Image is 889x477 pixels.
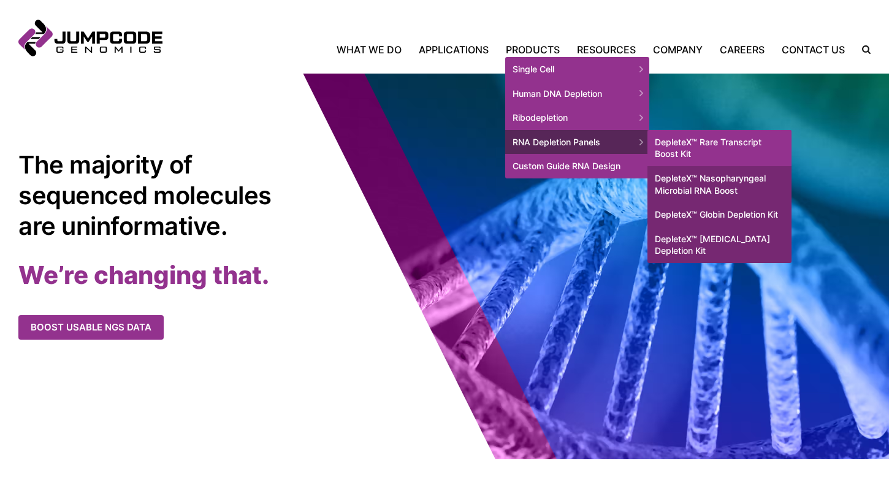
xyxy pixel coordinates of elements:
[647,166,792,202] a: DepleteX™ Nasopharyngeal Microbial RNA Boost
[18,315,164,340] a: Boost usable NGS data
[505,57,649,82] span: Single Cell
[410,42,497,57] a: Applications
[647,227,792,263] a: DepleteX™ [MEDICAL_DATA] Depletion Kit
[505,105,649,130] span: Ribodepletion
[497,42,568,57] a: Products
[18,260,444,291] h2: We’re changing that.
[337,42,410,57] a: What We Do
[505,154,649,178] a: Custom Guide RNA Design
[647,202,792,227] a: DepleteX™ Globin Depletion Kit
[18,150,279,242] h1: The majority of sequenced molecules are uninformative.
[711,42,773,57] a: Careers
[162,42,853,57] nav: Primary Navigation
[647,130,792,166] a: DepleteX™ Rare Transcript Boost Kit
[853,45,871,54] label: Search the site.
[505,82,649,106] span: Human DNA Depletion
[505,130,649,155] span: RNA Depletion Panels
[773,42,853,57] a: Contact Us
[644,42,711,57] a: Company
[568,42,644,57] a: Resources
